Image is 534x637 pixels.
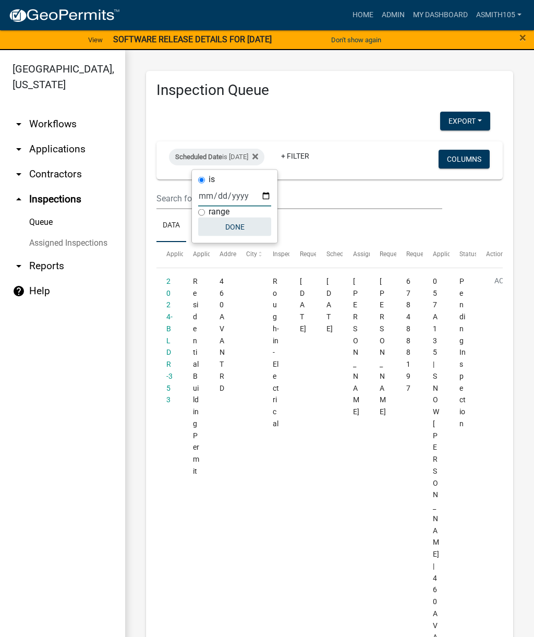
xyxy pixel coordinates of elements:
span: Cedrick Moreland [380,277,386,416]
strong: SOFTWARE RELEASE DETAILS FOR [DATE] [113,34,272,44]
span: 6784888197 [406,277,410,392]
i: arrow_drop_down [13,143,25,155]
i: arrow_drop_down [13,168,25,181]
span: Scheduled Date [175,153,222,161]
input: Search for inspections [156,188,442,209]
span: Requested Date [300,250,344,258]
datatable-header-cell: Application Type [183,242,210,267]
span: × [519,30,526,45]
span: City [246,250,257,258]
span: Scheduled Time [326,250,371,258]
div: [DATE] [326,275,333,335]
datatable-header-cell: Actions [476,242,503,267]
a: 2024-BLDR-353 [166,277,173,404]
span: Application Description [433,250,499,258]
span: Requestor Phone [406,250,454,258]
datatable-header-cell: Scheduled Time [316,242,343,267]
datatable-header-cell: Application Description [423,242,450,267]
a: Map [186,209,214,243]
datatable-header-cell: Requested Date [289,242,316,267]
span: Application Type [193,250,240,258]
i: help [13,285,25,297]
datatable-header-cell: Address [210,242,236,267]
datatable-header-cell: Status [450,242,476,267]
i: arrow_drop_up [13,193,25,206]
datatable-header-cell: Inspection Type [263,242,289,267]
span: Address [220,250,242,258]
button: Close [519,31,526,44]
span: Inspection Type [273,250,317,258]
datatable-header-cell: Assigned Inspector [343,242,369,267]
i: arrow_drop_down [13,118,25,130]
datatable-header-cell: Requestor Name [370,242,396,267]
span: Assigned Inspector [353,250,407,258]
button: Columns [439,150,490,169]
span: Status [459,250,478,258]
button: Done [198,218,271,236]
a: View [84,31,107,49]
span: 460 AVANT RD [220,277,225,392]
a: + Filter [273,147,318,165]
span: Cedrick Moreland [353,277,359,416]
span: 09/08/2025 [300,277,306,333]
span: Pending Inspection [459,277,466,428]
button: Action [486,275,529,302]
datatable-header-cell: Requestor Phone [396,242,423,267]
datatable-header-cell: Application [156,242,183,267]
a: Admin [378,5,409,25]
h3: Inspection Queue [156,81,503,99]
a: Home [348,5,378,25]
label: is [209,175,215,184]
label: range [209,208,229,216]
span: Requestor Name [380,250,427,258]
button: Don't show again [327,31,385,49]
a: Data [156,209,186,243]
div: is [DATE] [169,149,264,165]
datatable-header-cell: City [236,242,263,267]
button: Export [440,112,490,130]
i: arrow_drop_down [13,260,25,272]
a: My Dashboard [409,5,472,25]
a: asmith105 [472,5,526,25]
span: Residential Building Permit [193,277,199,475]
span: Application [166,250,199,258]
span: Rough-in - Electrical [273,277,279,428]
span: Actions [486,250,507,258]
